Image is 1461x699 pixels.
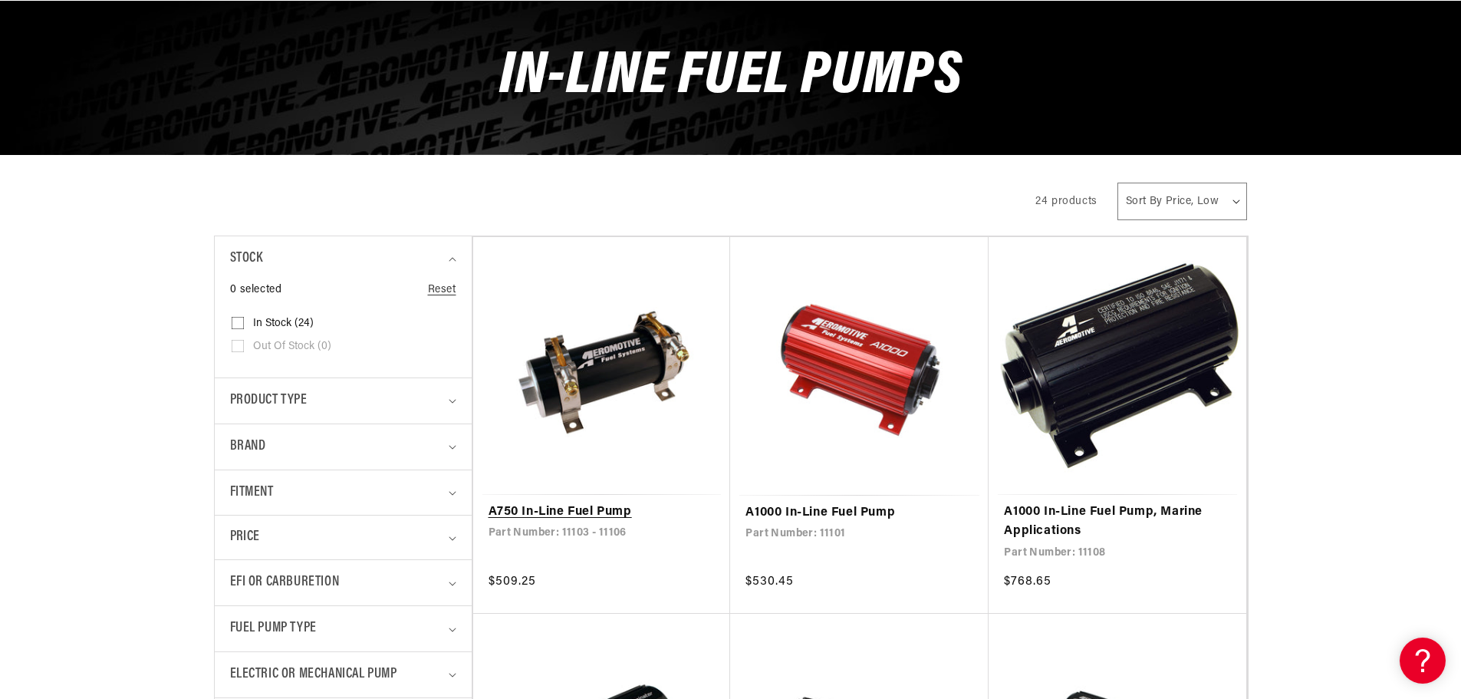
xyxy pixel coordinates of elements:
[230,482,274,504] span: Fitment
[1035,196,1097,207] span: 24 products
[230,236,456,282] summary: Stock (0 selected)
[499,47,962,107] span: In-Line Fuel Pumps
[230,606,456,651] summary: Fuel Pump Type (0 selected)
[230,424,456,470] summary: Brand (0 selected)
[253,317,314,331] span: In stock (24)
[230,618,317,640] span: Fuel Pump Type
[230,378,456,424] summary: Product type (0 selected)
[230,664,397,686] span: Electric or Mechanical Pump
[230,436,266,458] span: Brand
[489,503,716,523] a: A750 In-Line Fuel Pump
[253,340,331,354] span: Out of stock (0)
[230,652,456,697] summary: Electric or Mechanical Pump (0 selected)
[230,572,340,594] span: EFI or Carburetion
[230,390,308,412] span: Product type
[428,282,456,298] a: Reset
[1004,503,1231,542] a: A1000 In-Line Fuel Pump, Marine Applications
[230,560,456,605] summary: EFI or Carburetion (0 selected)
[230,282,282,298] span: 0 selected
[745,503,973,523] a: A1000 In-Line Fuel Pump
[230,527,260,548] span: Price
[230,516,456,559] summary: Price
[230,470,456,516] summary: Fitment (0 selected)
[230,248,263,270] span: Stock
